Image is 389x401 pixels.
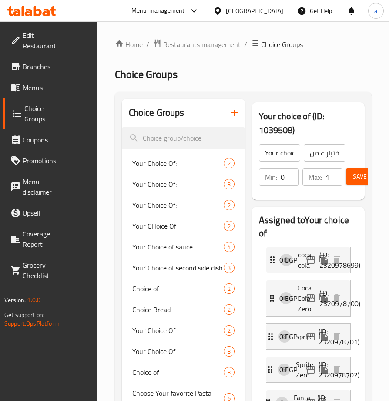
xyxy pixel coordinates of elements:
[224,285,234,293] span: 2
[319,288,334,309] p: (ID: 2320978700)
[330,253,343,266] button: delete
[346,168,374,185] button: Save
[3,77,65,98] a: Menus
[132,325,224,336] span: Your Choice Of
[132,158,224,168] span: Your Choice Of:
[259,214,358,240] h2: Assigned to Your choice of
[132,179,224,189] span: Your Choice Of:
[330,292,343,305] button: delete
[163,39,241,50] span: Restaurants management
[317,253,330,266] button: duplicate
[115,64,178,84] span: Choice Groups
[374,6,377,16] span: a
[27,294,40,306] span: 1.0.0
[298,283,319,314] p: Coca Cola Zero
[3,56,65,77] a: Branches
[266,357,350,382] div: Expand
[23,155,58,166] span: Promotions
[224,243,234,251] span: 4
[304,363,317,376] button: edit
[122,299,245,320] div: Choice Bread2
[146,39,149,50] li: /
[224,200,235,210] div: Choices
[224,368,234,377] span: 3
[224,306,234,314] span: 2
[23,61,58,72] span: Branches
[115,39,143,50] a: Home
[304,330,317,343] button: edit
[304,253,317,266] button: edit
[4,294,26,306] span: Version:
[122,362,245,383] div: Choice of3
[224,158,235,168] div: Choices
[261,39,303,50] span: Choice Groups
[132,200,224,210] span: Your Choice Of:
[224,263,235,273] div: Choices
[3,202,65,223] a: Upsell
[122,320,245,341] div: Your Choice Of2
[122,216,245,236] div: Your CHoice Of2
[266,247,350,273] div: Expand
[317,330,330,343] button: duplicate
[244,39,247,50] li: /
[319,359,333,380] p: (ID: 2320978702)
[3,150,65,171] a: Promotions
[132,242,224,252] span: Your Choice of sauce
[309,172,322,182] p: Max:
[224,264,234,272] span: 3
[23,82,58,93] span: Menus
[279,255,304,265] p: 0 EGP
[115,39,372,50] nav: breadcrumb
[23,30,58,51] span: Edit Restaurant
[3,129,65,150] a: Coupons
[23,260,58,281] span: Grocery Checklist
[224,347,234,356] span: 3
[132,283,224,294] span: Choice of
[3,223,65,255] a: Coverage Report
[224,179,235,189] div: Choices
[319,326,333,347] p: (ID: 2320978701)
[317,292,330,305] button: duplicate
[24,103,58,124] span: Choice Groups
[4,309,44,320] span: Get support on:
[122,195,245,216] div: Your Choice Of:2
[353,171,367,182] span: Save
[3,98,65,129] a: Choice Groups
[122,127,245,149] input: search
[23,135,58,145] span: Coupons
[3,255,65,286] a: Grocery Checklist
[330,363,343,376] button: delete
[224,346,235,357] div: Choices
[122,236,245,257] div: Your Choice of sauce4
[298,249,319,270] p: coca cola
[132,263,224,273] span: Your Choice of second side dish
[23,208,58,218] span: Upsell
[224,304,235,315] div: Choices
[226,6,283,16] div: [GEOGRAPHIC_DATA]
[132,367,224,377] span: Choice of
[279,331,304,342] p: 0 EGP
[224,180,234,189] span: 3
[266,324,350,349] div: Expand
[122,257,245,278] div: Your Choice of second side dish3
[3,25,65,56] a: Edit Restaurant
[122,153,245,174] div: Your Choice Of:2
[3,171,65,202] a: Menu disclaimer
[153,39,241,50] a: Restaurants management
[129,106,184,119] h2: Choice Groups
[296,359,318,380] p: Sprite Zero
[319,249,334,270] p: (ID: 2320978699)
[131,6,185,16] div: Menu-management
[132,221,224,231] span: Your CHoice Of
[266,280,350,316] div: Expand
[122,174,245,195] div: Your Choice Of:3
[132,346,224,357] span: Your Choice Of
[304,292,317,305] button: edit
[132,304,224,315] span: Choice Bread
[259,276,358,320] li: Expand
[279,293,304,303] p: 0 EGP
[224,222,234,230] span: 2
[23,176,58,197] span: Menu disclaimer
[265,172,277,182] p: Min:
[4,318,60,329] a: Support.OpsPlatform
